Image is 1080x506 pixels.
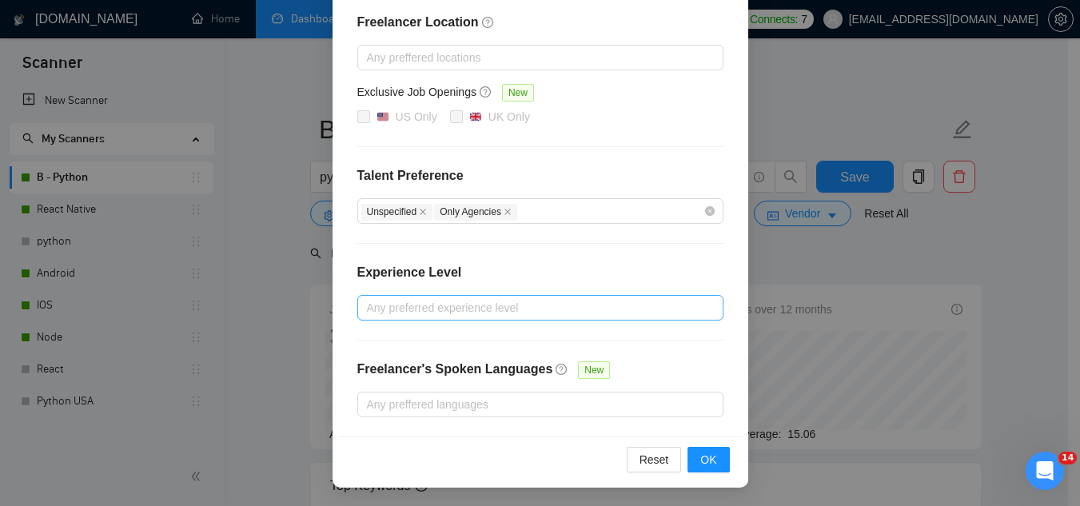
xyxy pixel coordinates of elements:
span: Only Agencies [434,204,517,221]
span: 14 [1058,452,1077,464]
span: OK [700,451,716,468]
span: New [502,84,534,102]
span: close [419,208,427,216]
h4: Freelancer's Spoken Languages [357,360,553,379]
span: close-circle [705,206,715,216]
div: US Only [396,108,437,126]
span: question-circle [482,16,495,29]
span: New [578,361,610,379]
span: question-circle [480,86,492,98]
img: 🇺🇸 [377,111,389,122]
span: close [504,208,512,216]
button: Reset [627,447,682,472]
span: Unspecified [361,204,433,221]
h5: Exclusive Job Openings [357,83,476,101]
span: Reset [640,451,669,468]
button: OK [687,447,729,472]
h4: Freelancer Location [357,13,723,32]
h4: Experience Level [357,263,462,282]
iframe: Intercom live chat [1026,452,1064,490]
img: 🇬🇧 [470,111,481,122]
span: question-circle [556,363,568,376]
h4: Talent Preference [357,166,723,185]
div: UK Only [488,108,530,126]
